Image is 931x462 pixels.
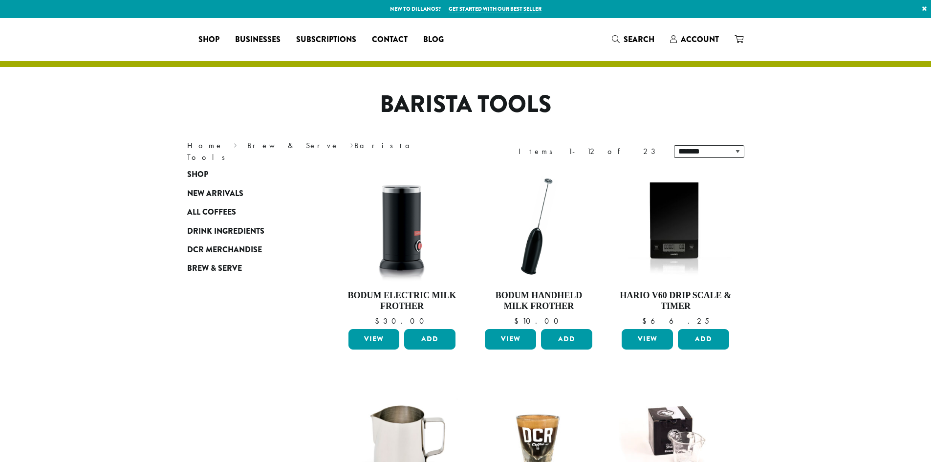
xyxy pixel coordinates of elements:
[187,165,304,184] a: Shop
[482,170,595,325] a: Bodum Handheld Milk Frother $10.00
[624,34,654,45] span: Search
[187,221,304,240] a: Drink Ingredients
[198,34,219,46] span: Shop
[187,225,264,238] span: Drink Ingredients
[375,316,383,326] span: $
[187,244,262,256] span: DCR Merchandise
[482,290,595,311] h4: Bodum Handheld Milk Frother
[350,136,353,152] span: ›
[187,203,304,221] a: All Coffees
[346,290,458,311] h4: Bodum Electric Milk Frother
[619,170,732,325] a: Hario V60 Drip Scale & Timer $66.25
[187,188,243,200] span: New Arrivals
[187,206,236,219] span: All Coffees
[247,140,339,151] a: Brew & Serve
[485,329,536,350] a: View
[678,329,729,350] button: Add
[187,169,208,181] span: Shop
[235,34,281,46] span: Businesses
[681,34,719,45] span: Account
[375,316,429,326] bdi: 30.00
[348,329,400,350] a: View
[187,184,304,203] a: New Arrivals
[642,316,709,326] bdi: 66.25
[346,170,458,325] a: Bodum Electric Milk Frother $30.00
[187,263,242,275] span: Brew & Serve
[519,146,659,157] div: Items 1-12 of 23
[404,329,455,350] button: Add
[346,170,458,283] img: DP3954.01-002.png
[187,140,223,151] a: Home
[187,259,304,278] a: Brew & Serve
[514,316,522,326] span: $
[187,140,451,163] nav: Breadcrumb
[191,32,227,47] a: Shop
[541,329,592,350] button: Add
[619,170,732,283] img: Hario-V60-Scale-300x300.jpg
[449,5,541,13] a: Get started with our best seller
[180,90,752,119] h1: Barista Tools
[514,316,563,326] bdi: 10.00
[187,241,304,259] a: DCR Merchandise
[296,34,356,46] span: Subscriptions
[604,31,662,47] a: Search
[423,34,444,46] span: Blog
[482,170,595,283] img: DP3927.01-002.png
[234,136,237,152] span: ›
[642,316,650,326] span: $
[372,34,408,46] span: Contact
[622,329,673,350] a: View
[619,290,732,311] h4: Hario V60 Drip Scale & Timer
